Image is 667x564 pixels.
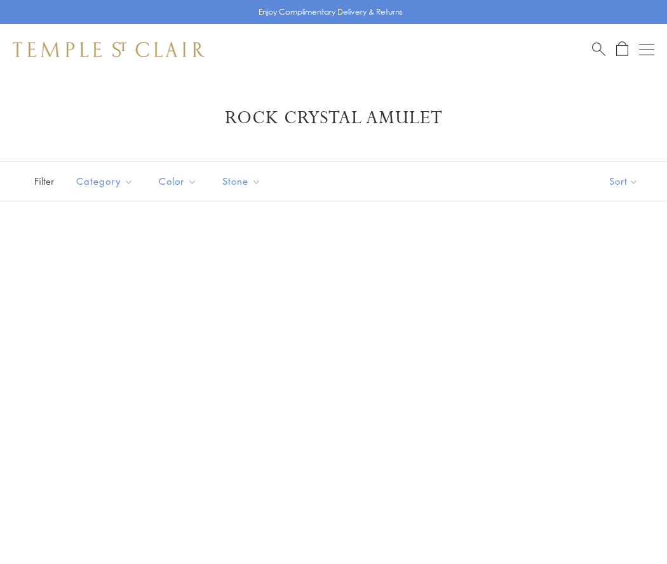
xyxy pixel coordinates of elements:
[616,41,628,57] a: Open Shopping Bag
[581,162,667,201] button: Show sort by
[592,41,605,57] a: Search
[67,167,143,196] button: Category
[259,6,403,18] p: Enjoy Complimentary Delivery & Returns
[213,167,271,196] button: Stone
[13,42,205,57] img: Temple St. Clair
[152,173,206,189] span: Color
[216,173,271,189] span: Stone
[70,173,143,189] span: Category
[639,42,654,57] button: Open navigation
[149,167,206,196] button: Color
[32,107,635,130] h1: Rock Crystal Amulet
